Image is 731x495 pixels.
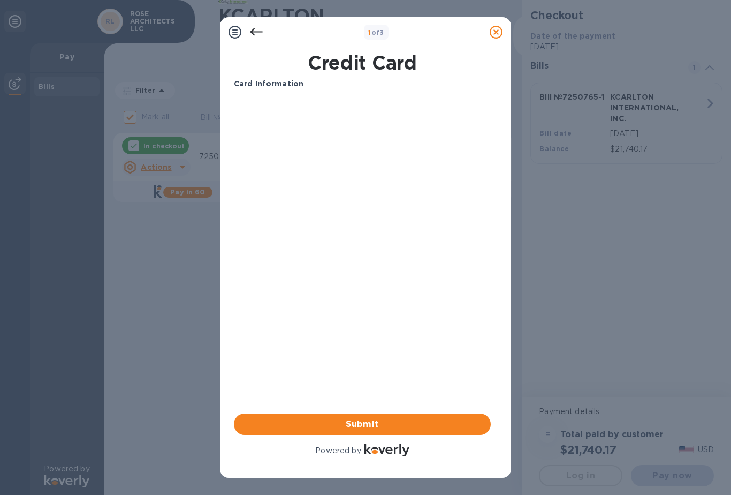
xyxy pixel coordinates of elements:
h1: Credit Card [230,51,495,74]
iframe: Your browser does not support iframes [234,98,491,259]
span: 1 [368,28,371,36]
button: Submit [234,414,491,435]
b: Card Information [234,79,303,88]
b: of 3 [368,28,384,36]
span: Submit [242,418,482,431]
img: Logo [364,444,409,456]
p: Powered by [315,445,361,456]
